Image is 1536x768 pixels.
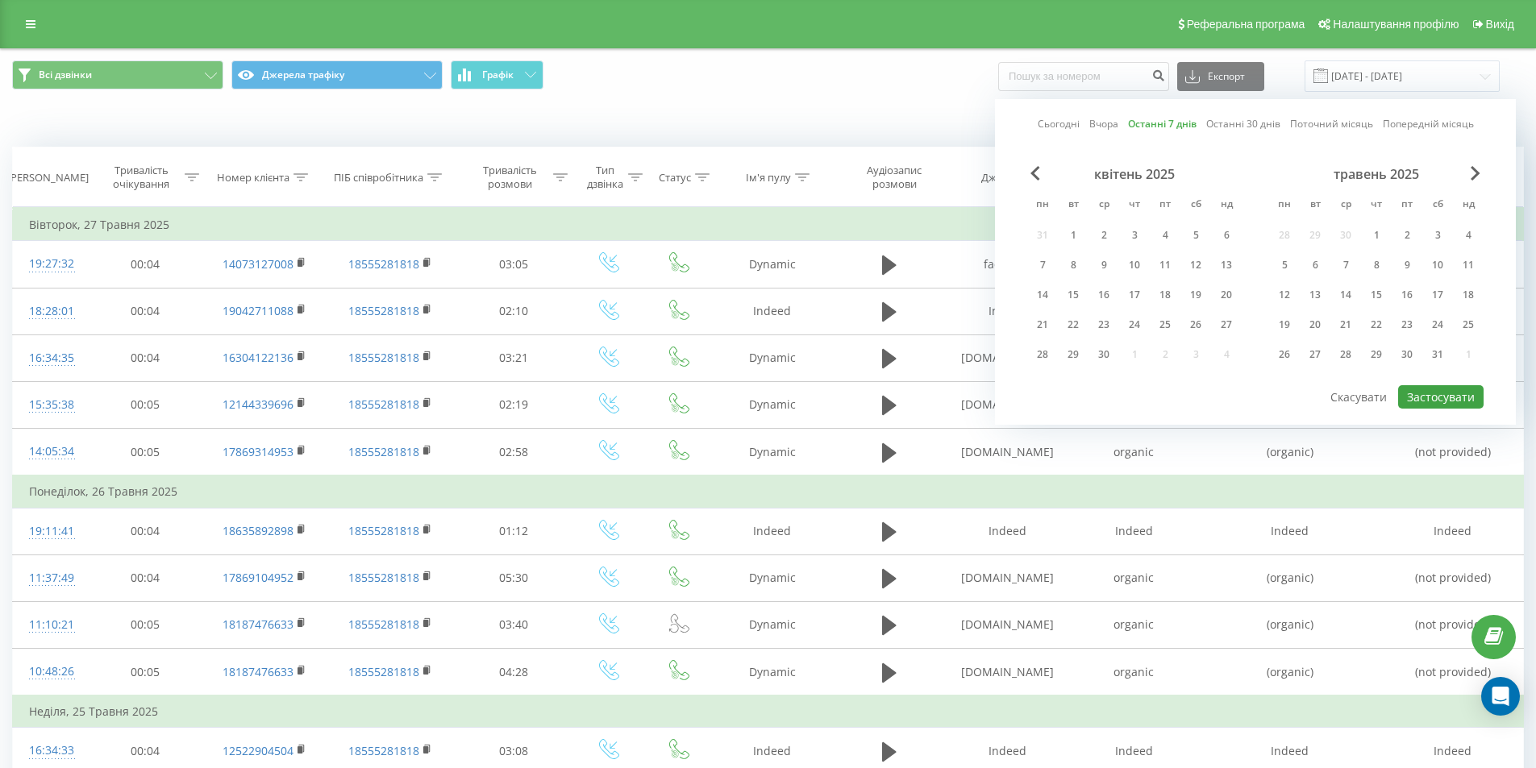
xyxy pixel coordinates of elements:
abbr: середа [1092,193,1116,218]
a: Вчора [1089,116,1118,131]
td: 02:19 [456,381,572,428]
div: 26 [1274,344,1295,365]
a: 18555281818 [348,743,419,758]
td: Dynamic [712,334,833,381]
div: пт 18 квіт 2025 р. [1150,283,1180,307]
div: вт 6 трав 2025 р. [1300,253,1330,277]
td: 00:04 [87,554,204,601]
a: 18555281818 [348,256,419,272]
div: сб 26 квіт 2025 р. [1180,313,1211,337]
td: Dynamic [712,429,833,476]
td: organic [1071,554,1197,601]
button: Експорт [1177,62,1264,91]
a: 14073127008 [223,256,293,272]
a: 12522904504 [223,743,293,758]
div: вт 27 трав 2025 р. [1300,342,1330,367]
abbr: вівторок [1303,193,1327,218]
div: 10 [1427,255,1448,276]
a: Попередній місяць [1383,116,1474,131]
div: нд 4 трав 2025 р. [1453,223,1484,247]
div: 18 [1155,284,1176,305]
td: Indeed [1383,508,1523,554]
div: нд 27 квіт 2025 р. [1211,313,1242,337]
td: 02:10 [456,288,572,334]
div: 15:35:38 [29,389,71,421]
div: 28 [1335,344,1356,365]
div: 14 [1032,284,1053,305]
a: 18635892898 [223,523,293,538]
span: Реферальна програма [1187,18,1305,31]
div: пн 21 квіт 2025 р. [1027,313,1058,337]
div: 16:34:33 [29,735,71,766]
div: 5 [1274,255,1295,276]
td: [DOMAIN_NAME] [945,381,1071,428]
td: (organic) [1197,429,1383,476]
div: 1 [1366,225,1387,246]
div: вт 15 квіт 2025 р. [1058,283,1089,307]
td: [DOMAIN_NAME] [945,554,1071,601]
button: Застосувати [1398,385,1484,409]
div: 27 [1216,314,1237,335]
div: 21 [1335,314,1356,335]
div: 21 [1032,314,1053,335]
td: [DOMAIN_NAME] [945,334,1071,381]
div: чт 24 квіт 2025 р. [1119,313,1150,337]
div: ср 2 квіт 2025 р. [1089,223,1119,247]
div: 17 [1124,284,1145,305]
div: 30 [1093,344,1114,365]
div: 3 [1124,225,1145,246]
div: 17 [1427,284,1448,305]
div: пн 12 трав 2025 р. [1269,283,1300,307]
td: organic [1071,649,1197,696]
div: 29 [1366,344,1387,365]
td: Indeed [712,508,833,554]
td: Неділя, 25 Травня 2025 [13,695,1524,728]
div: 15 [1366,284,1387,305]
span: Налаштування профілю [1333,18,1459,31]
div: Статус [659,171,691,185]
a: 18187476633 [223,616,293,632]
td: organic [1071,429,1197,476]
a: 18555281818 [348,350,419,365]
div: 3 [1427,225,1448,246]
td: Dynamic [712,554,833,601]
a: 12144339696 [223,396,293,412]
div: сб 17 трав 2025 р. [1422,283,1453,307]
a: 17869314953 [223,444,293,459]
div: Номер клієнта [217,171,289,185]
div: 11:37:49 [29,563,71,594]
div: 10:48:26 [29,656,71,687]
a: Останні 7 днів [1128,116,1197,131]
div: 23 [1093,314,1114,335]
div: чт 3 квіт 2025 р. [1119,223,1150,247]
div: Тривалість очікування [102,164,181,191]
td: 03:21 [456,334,572,381]
div: травень 2025 [1269,166,1484,182]
abbr: четвер [1364,193,1388,218]
div: 25 [1155,314,1176,335]
div: 19 [1185,284,1206,305]
div: 19:27:32 [29,248,71,280]
div: 19:11:41 [29,516,71,547]
td: 04:28 [456,649,572,696]
abbr: субота [1184,193,1208,218]
div: пн 14 квіт 2025 р. [1027,283,1058,307]
abbr: неділя [1214,193,1238,218]
td: (not provided) [1383,649,1523,696]
div: пн 26 трав 2025 р. [1269,342,1300,367]
td: 00:05 [87,429,204,476]
div: 1 [1063,225,1084,246]
div: сб 3 трав 2025 р. [1422,223,1453,247]
div: Тривалість розмови [470,164,550,191]
div: ср 28 трав 2025 р. [1330,342,1361,367]
div: чт 22 трав 2025 р. [1361,313,1392,337]
div: квітень 2025 [1027,166,1242,182]
div: пн 19 трав 2025 р. [1269,313,1300,337]
div: пт 4 квіт 2025 р. [1150,223,1180,247]
a: 17869104952 [223,570,293,585]
div: 14 [1335,284,1356,305]
div: ср 30 квіт 2025 р. [1089,342,1119,367]
div: 25 [1458,314,1479,335]
div: чт 15 трав 2025 р. [1361,283,1392,307]
div: 11:10:21 [29,609,71,641]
